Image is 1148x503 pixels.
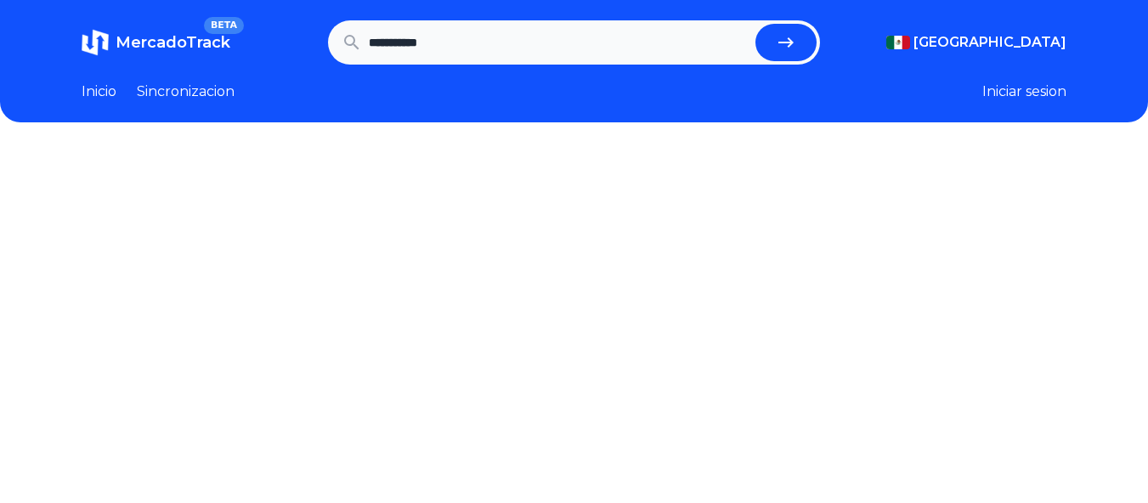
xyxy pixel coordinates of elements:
button: Iniciar sesion [982,82,1066,102]
a: MercadoTrackBETA [82,29,230,56]
a: Inicio [82,82,116,102]
img: Mexico [886,36,910,49]
img: MercadoTrack [82,29,109,56]
span: [GEOGRAPHIC_DATA] [913,32,1066,53]
a: Sincronizacion [137,82,235,102]
span: MercadoTrack [116,33,230,52]
button: [GEOGRAPHIC_DATA] [886,32,1066,53]
span: BETA [204,17,244,34]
